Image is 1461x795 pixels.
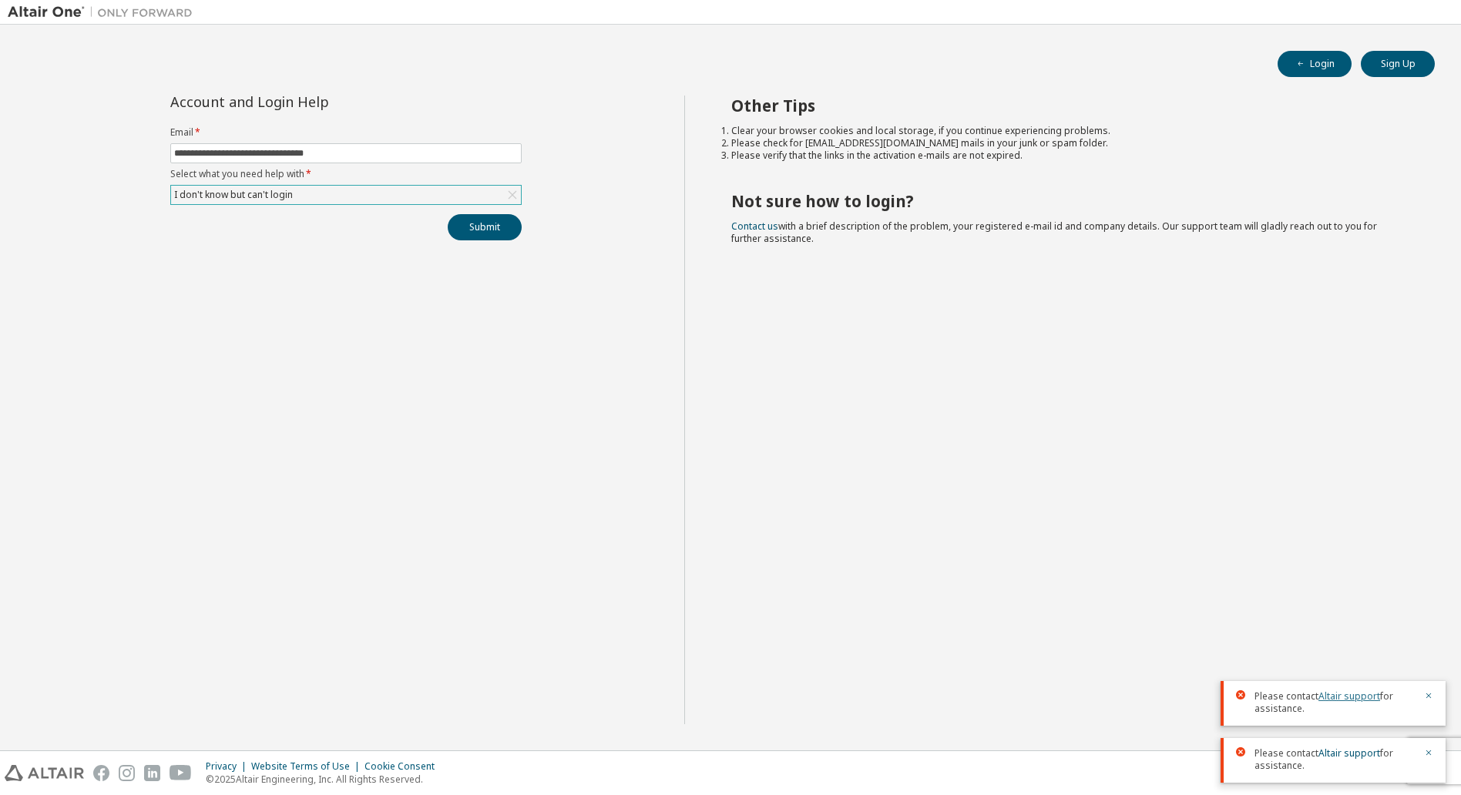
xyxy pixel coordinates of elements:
img: altair_logo.svg [5,765,84,781]
p: © 2025 Altair Engineering, Inc. All Rights Reserved. [206,773,444,786]
span: with a brief description of the problem, your registered e-mail id and company details. Our suppo... [731,220,1377,245]
div: Privacy [206,760,251,773]
button: Submit [448,214,522,240]
span: Please contact for assistance. [1254,747,1415,772]
li: Please verify that the links in the activation e-mails are not expired. [731,149,1408,162]
img: instagram.svg [119,765,135,781]
h2: Other Tips [731,96,1408,116]
div: Website Terms of Use [251,760,364,773]
h2: Not sure how to login? [731,191,1408,211]
a: Altair support [1318,689,1380,703]
div: I don't know but can't login [171,186,521,204]
div: Cookie Consent [364,760,444,773]
a: Contact us [731,220,778,233]
label: Email [170,126,522,139]
div: I don't know but can't login [172,186,295,203]
img: facebook.svg [93,765,109,781]
img: Altair One [8,5,200,20]
div: Account and Login Help [170,96,452,108]
li: Clear your browser cookies and local storage, if you continue experiencing problems. [731,125,1408,137]
span: Please contact for assistance. [1254,690,1415,715]
a: Altair support [1318,746,1380,760]
label: Select what you need help with [170,168,522,180]
img: youtube.svg [170,765,192,781]
button: Sign Up [1361,51,1435,77]
img: linkedin.svg [144,765,160,781]
li: Please check for [EMAIL_ADDRESS][DOMAIN_NAME] mails in your junk or spam folder. [731,137,1408,149]
button: Login [1278,51,1352,77]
